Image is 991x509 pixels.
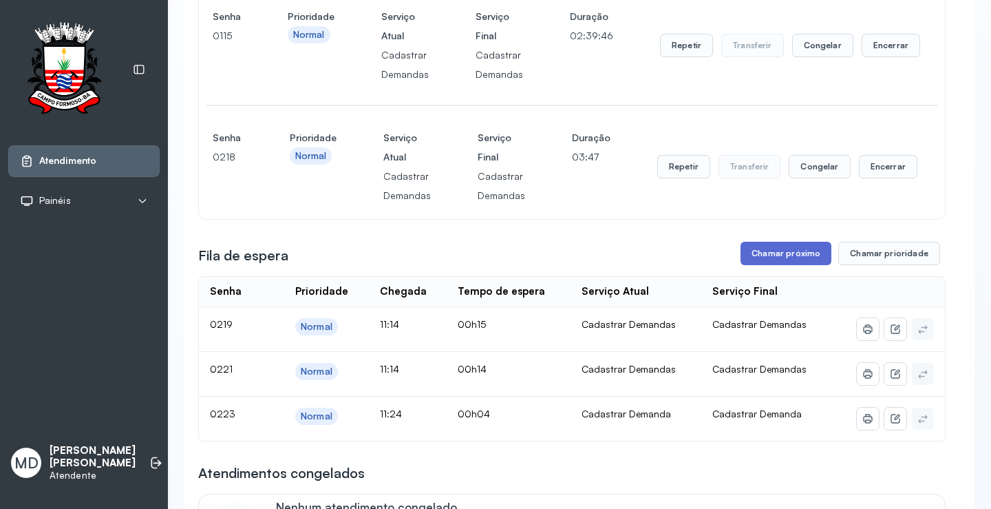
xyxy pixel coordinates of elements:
[859,155,917,178] button: Encerrar
[301,411,332,422] div: Normal
[740,242,831,265] button: Chamar próximo
[210,363,233,375] span: 0221
[14,22,114,118] img: Logotipo do estabelecimento
[792,34,853,57] button: Congelar
[210,285,242,298] div: Senha
[712,363,807,375] span: Cadastrar Demandas
[582,363,691,375] div: Cadastrar Demandas
[458,318,486,330] span: 00h15
[458,285,545,298] div: Tempo de espera
[213,147,243,167] p: 0218
[570,7,613,26] h4: Duração
[712,318,807,330] span: Cadastrar Demandas
[39,155,96,167] span: Atendimento
[381,45,429,84] p: Cadastrar Demandas
[718,155,781,178] button: Transferir
[572,147,610,167] p: 03:47
[213,128,243,147] h4: Senha
[380,408,402,419] span: 11:24
[20,154,148,168] a: Atendimento
[838,242,940,265] button: Chamar prioridade
[39,195,71,207] span: Painéis
[295,285,348,298] div: Prioridade
[198,246,288,265] h3: Fila de espera
[290,128,337,147] h4: Prioridade
[572,128,610,147] h4: Duração
[380,285,427,298] div: Chegada
[288,7,334,26] h4: Prioridade
[50,470,136,481] p: Atendente
[383,167,431,205] p: Cadastrar Demandas
[789,155,850,178] button: Congelar
[712,408,802,419] span: Cadastrar Demanda
[210,318,233,330] span: 0219
[381,7,429,45] h4: Serviço Atual
[383,128,431,167] h4: Serviço Atual
[476,45,523,84] p: Cadastrar Demandas
[582,285,649,298] div: Serviço Atual
[380,363,399,375] span: 11:14
[380,318,399,330] span: 11:14
[458,408,490,419] span: 00h04
[721,34,784,57] button: Transferir
[301,366,332,377] div: Normal
[862,34,920,57] button: Encerrar
[582,408,691,420] div: Cadastrar Demanda
[213,7,241,26] h4: Senha
[582,318,691,331] div: Cadastrar Demandas
[213,26,241,45] p: 0115
[660,34,713,57] button: Repetir
[210,408,235,419] span: 0223
[478,167,525,205] p: Cadastrar Demandas
[458,363,487,375] span: 00h14
[50,444,136,470] p: [PERSON_NAME] [PERSON_NAME]
[476,7,523,45] h4: Serviço Final
[570,26,613,45] p: 02:39:46
[712,285,778,298] div: Serviço Final
[478,128,525,167] h4: Serviço Final
[301,321,332,333] div: Normal
[293,29,325,41] div: Normal
[295,150,327,162] div: Normal
[657,155,710,178] button: Repetir
[198,464,365,483] h3: Atendimentos congelados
